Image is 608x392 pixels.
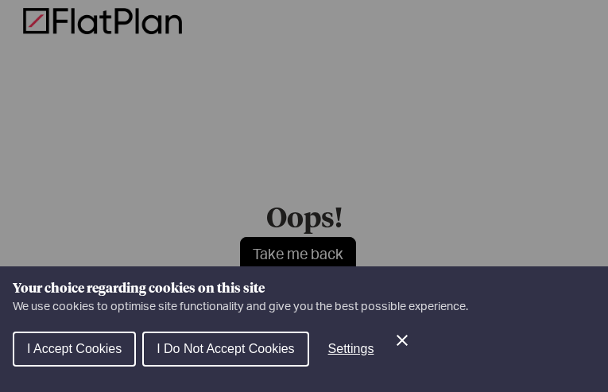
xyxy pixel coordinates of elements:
button: Close Cookie Control [393,331,412,350]
button: Settings [316,333,387,365]
button: I Accept Cookies [13,332,136,367]
span: I Do Not Accept Cookies [157,342,294,355]
button: I Do Not Accept Cookies [142,332,308,367]
span: I Accept Cookies [27,342,122,355]
p: We use cookies to optimise site functionality and give you the best possible experience. [13,298,595,316]
h1: Your choice regarding cookies on this site [13,279,595,298]
span: Settings [328,342,374,355]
